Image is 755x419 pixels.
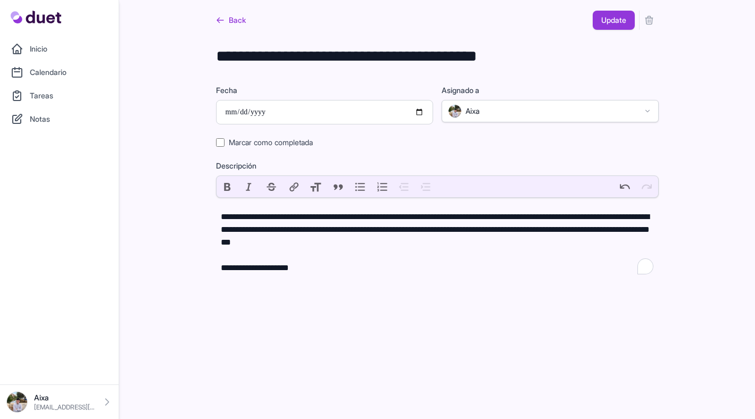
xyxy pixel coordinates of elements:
[229,137,313,148] label: Marcar como completada
[593,11,635,30] button: Update
[34,392,95,403] p: Aixa
[6,391,112,413] a: Aixa [EMAIL_ADDRESS][DOMAIN_NAME]
[216,198,659,278] trix-editor: To enrich screen reader interactions, please activate Accessibility in Grammarly extension settings
[238,176,261,197] button: Italic
[305,176,327,197] button: Heading
[6,108,112,130] a: Notas
[34,403,95,412] p: [EMAIL_ADDRESS][DOMAIN_NAME]
[6,85,112,106] a: Tareas
[327,176,349,197] button: Quote
[216,11,246,30] a: Back
[393,176,416,197] button: Decrease Level
[216,85,433,96] label: Fecha
[6,38,112,60] a: Inicio
[283,176,305,197] button: Link
[416,176,438,197] button: Increase Level
[613,176,636,197] button: Undo
[6,391,28,413] img: IMG_0278.jpeg
[442,100,659,122] button: Aixa
[466,106,479,116] span: Aixa
[216,161,659,171] label: Descripción
[371,176,394,197] button: Numbers
[6,62,112,83] a: Calendario
[636,176,658,197] button: Redo
[449,105,461,118] img: IMG_0278.jpeg
[261,176,283,197] button: Strikethrough
[217,176,239,197] button: Bold
[442,85,659,96] label: Asignado a
[349,176,371,197] button: Bullets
